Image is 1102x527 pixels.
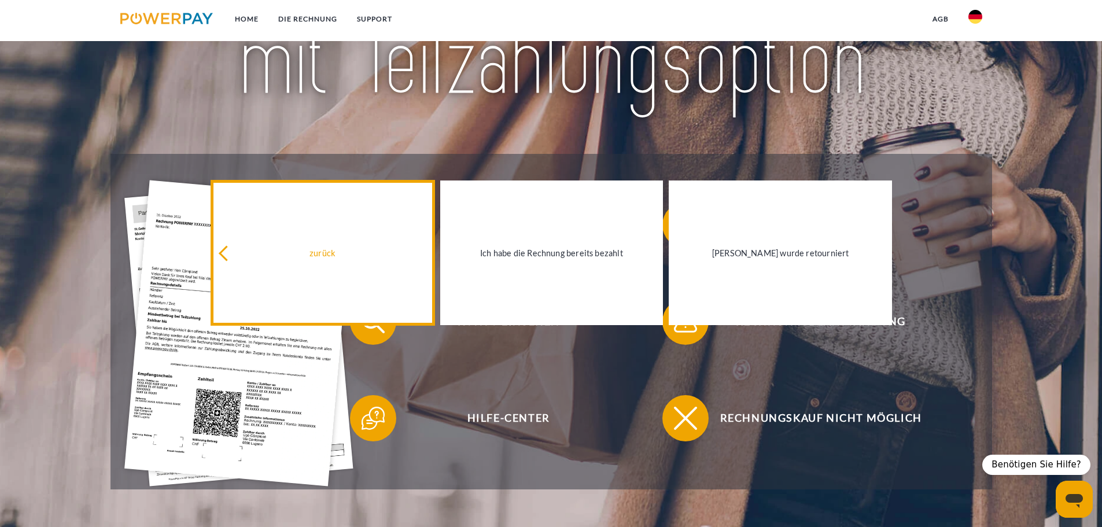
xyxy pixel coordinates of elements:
div: Benötigen Sie Hilfe? [982,455,1090,475]
a: DIE RECHNUNG [268,9,347,30]
img: de [968,10,982,24]
img: qb_close.svg [671,404,700,433]
a: SUPPORT [347,9,402,30]
span: Rechnungskauf nicht möglich [679,395,963,441]
iframe: Schaltfläche zum Öffnen des Messaging-Fensters; Konversation läuft [1056,481,1093,518]
div: [PERSON_NAME] wurde retourniert [676,245,885,261]
img: logo-powerpay.svg [120,13,213,24]
a: Home [225,9,268,30]
img: qb_help.svg [359,404,388,433]
div: Ich habe die Rechnung bereits bezahlt [447,245,657,261]
a: agb [923,9,959,30]
div: zurück [218,245,427,261]
span: Hilfe-Center [367,395,650,441]
button: Hilfe-Center [350,395,651,441]
img: single_invoice_powerpay_de.jpg [124,180,353,487]
button: Konto einsehen [350,298,651,345]
button: Rechnungskauf nicht möglich [662,395,963,441]
button: Rechnungsbeanstandung [662,298,963,345]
